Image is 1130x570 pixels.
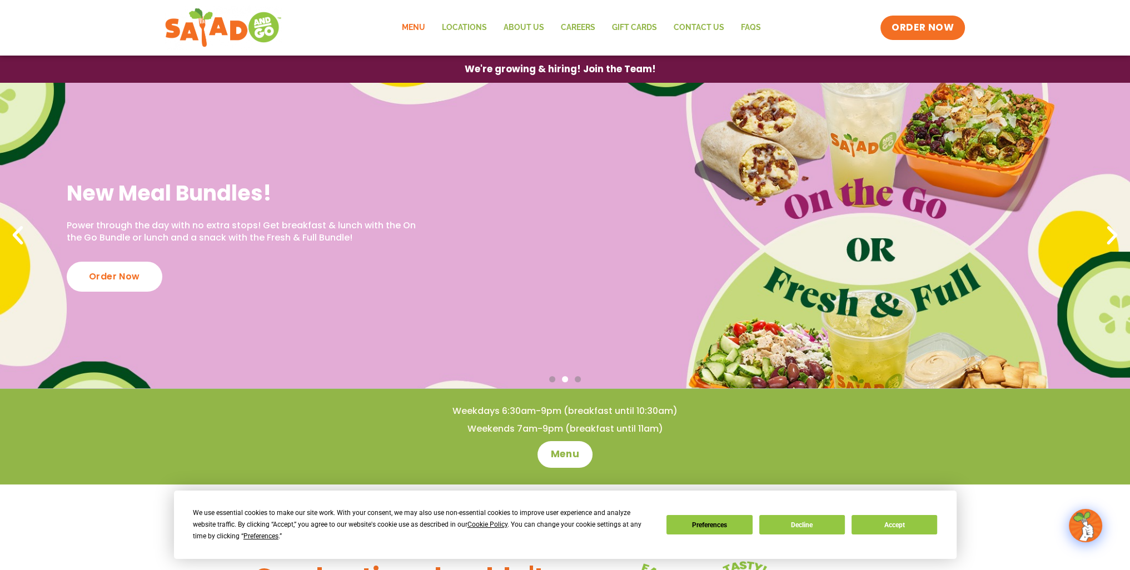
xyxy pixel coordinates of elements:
nav: Menu [393,15,769,41]
button: Decline [759,515,845,534]
div: Next slide [1100,223,1124,248]
span: Go to slide 3 [575,376,581,382]
div: We use essential cookies to make our site work. With your consent, we may also use non-essential ... [193,507,653,542]
img: wpChatIcon [1070,510,1101,541]
img: new-SAG-logo-768×292 [165,6,282,50]
a: Careers [552,15,603,41]
span: ORDER NOW [892,21,954,34]
span: Preferences [243,532,278,540]
h4: Weekdays 6:30am-9pm (breakfast until 10:30am) [22,405,1108,417]
span: We're growing & hiring! Join the Team! [465,64,656,74]
div: Previous slide [6,223,30,248]
a: Menu [537,441,593,468]
a: Locations [433,15,495,41]
div: Cookie Consent Prompt [174,491,957,559]
p: Power through the day with no extra stops! Get breakfast & lunch with the On the Go Bundle or lun... [67,219,417,244]
span: Cookie Policy [467,521,507,528]
span: Go to slide 1 [549,376,555,382]
button: Preferences [666,515,752,534]
a: ORDER NOW [880,16,965,40]
a: GIFT CARDS [603,15,665,41]
a: We're growing & hiring! Join the Team! [448,56,673,82]
a: FAQs [732,15,769,41]
span: Menu [551,448,579,461]
a: Contact Us [665,15,732,41]
button: Accept [852,515,937,534]
span: Go to slide 2 [562,376,568,382]
div: Order Now [67,262,162,292]
h2: New Meal Bundles! [67,179,417,207]
a: Menu [393,15,433,41]
h4: Weekends 7am-9pm (breakfast until 11am) [22,423,1108,435]
a: About Us [495,15,552,41]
